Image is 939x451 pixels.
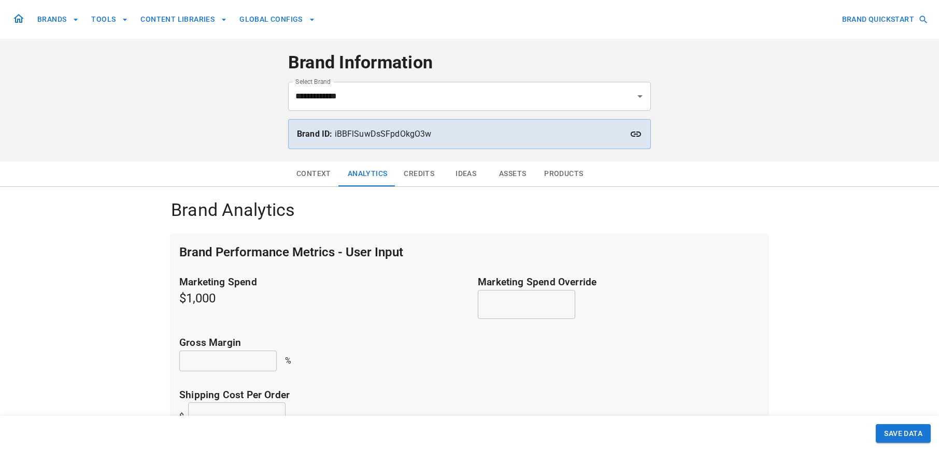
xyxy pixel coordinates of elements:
button: Analytics [339,162,396,186]
button: BRANDS [33,10,83,29]
button: TOOLS [87,10,132,29]
p: Marketing Spend Override [478,275,760,290]
h4: Brand Analytics [171,199,768,221]
p: Gross margin [179,336,760,351]
button: BRAND QUICKSTART [838,10,931,29]
label: Select Brand [295,77,331,86]
p: iBBFlSuwDsSFpdOkgO3w [297,128,642,140]
button: Ideas [443,162,489,186]
p: Marketing Spend [179,275,461,290]
div: Brand Performance Metrics - User Input [171,234,768,271]
p: Shipping cost per order [179,388,760,403]
button: SAVE DATA [876,424,931,443]
button: CONTENT LIBRARIES [136,10,231,29]
button: Products [536,162,591,186]
h5: $1,000 [179,275,461,319]
h5: Brand Performance Metrics - User Input [179,244,403,260]
p: % [285,355,291,367]
button: Credits [395,162,443,186]
strong: Brand ID: [297,129,332,139]
button: Assets [489,162,536,186]
p: $ [179,411,184,423]
button: GLOBAL CONFIGS [235,10,319,29]
button: Context [288,162,339,186]
button: Open [633,89,647,104]
h4: Brand Information [288,52,651,74]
